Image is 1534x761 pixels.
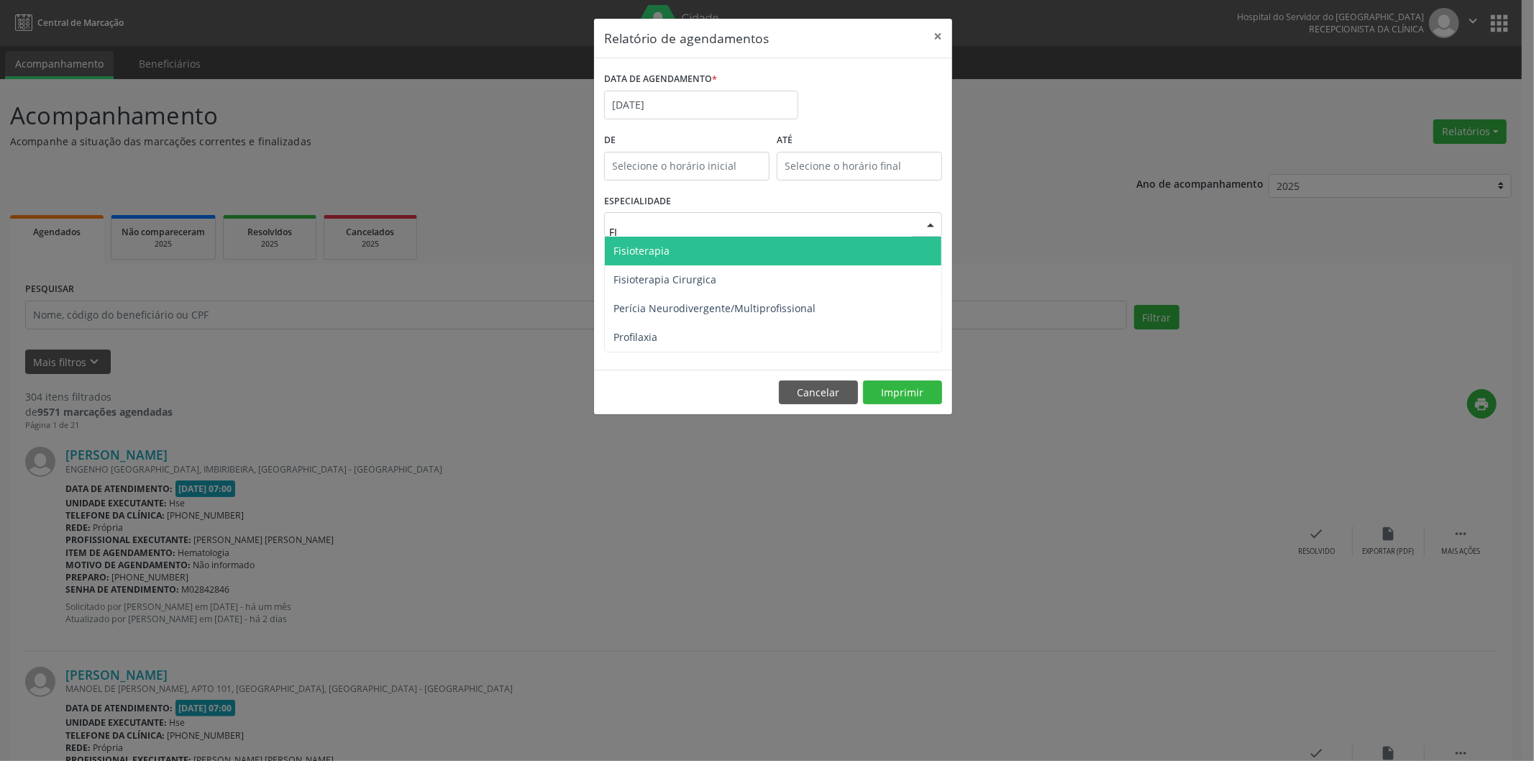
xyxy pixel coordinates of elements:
[613,301,816,315] span: Perícia Neurodivergente/Multiprofissional
[613,330,657,344] span: Profilaxia
[863,380,942,405] button: Imprimir
[613,244,670,258] span: Fisioterapia
[604,29,769,47] h5: Relatório de agendamentos
[609,217,913,246] input: Seleciona uma especialidade
[613,273,716,286] span: Fisioterapia Cirurgica
[604,68,717,91] label: DATA DE AGENDAMENTO
[604,91,798,119] input: Selecione uma data ou intervalo
[604,129,770,152] label: De
[604,152,770,181] input: Selecione o horário inicial
[777,129,942,152] label: ATÉ
[777,152,942,181] input: Selecione o horário final
[923,19,952,54] button: Close
[779,380,858,405] button: Cancelar
[604,191,671,213] label: ESPECIALIDADE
